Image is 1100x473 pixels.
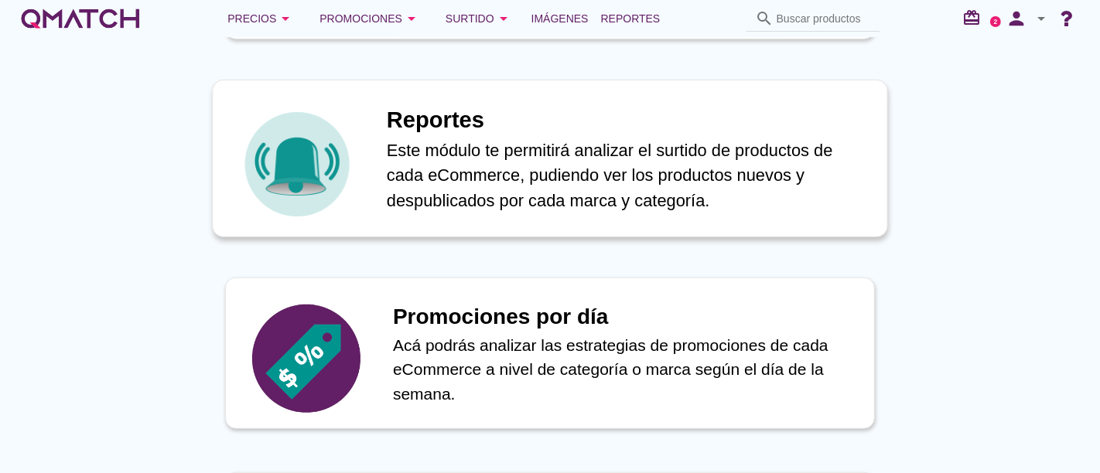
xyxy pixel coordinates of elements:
[433,3,525,34] button: Surtido
[531,9,589,28] span: Imágenes
[601,9,661,28] span: Reportes
[1032,9,1050,28] i: arrow_drop_down
[393,333,859,407] p: Acá podrás analizar las estrategias de promociones de cada eCommerce a nivel de categoría o marca...
[962,9,987,27] i: redeem
[393,301,859,333] h1: Promociones por día
[215,3,307,34] button: Precios
[1001,8,1032,29] i: person
[777,6,871,31] input: Buscar productos
[387,104,871,138] h1: Reportes
[402,9,421,28] i: arrow_drop_down
[203,83,897,234] a: iconReportesEste módulo te permitirá analizar el surtido de productos de cada eCommerce, pudiendo...
[252,305,360,413] img: icon
[525,3,595,34] a: Imágenes
[19,3,142,34] a: white-qmatch-logo
[446,9,513,28] div: Surtido
[227,9,295,28] div: Precios
[990,16,1001,27] a: 2
[387,138,871,213] p: Este módulo te permitirá analizar el surtido de productos de cada eCommerce, pudiendo ver los pro...
[203,277,897,429] a: iconPromociones por díaAcá podrás analizar las estrategias de promociones de cada eCommerce a niv...
[494,9,513,28] i: arrow_drop_down
[755,9,774,28] i: search
[276,9,295,28] i: arrow_drop_down
[319,9,421,28] div: Promociones
[307,3,433,34] button: Promociones
[595,3,667,34] a: Reportes
[994,18,998,25] text: 2
[241,107,354,220] img: icon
